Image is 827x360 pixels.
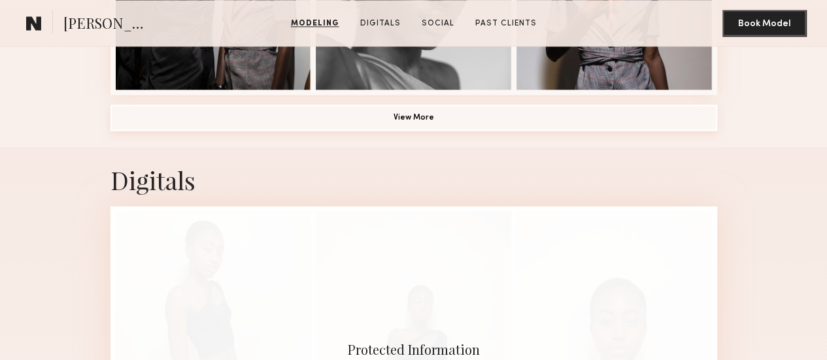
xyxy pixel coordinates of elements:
[110,105,717,131] button: View More
[286,18,345,29] a: Modeling
[110,163,717,195] div: Digitals
[722,17,806,28] a: Book Model
[470,18,542,29] a: Past Clients
[416,18,460,29] a: Social
[722,10,806,36] button: Book Model
[355,18,406,29] a: Digitals
[63,13,154,36] span: [PERSON_NAME]
[247,340,581,357] div: Protected Information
